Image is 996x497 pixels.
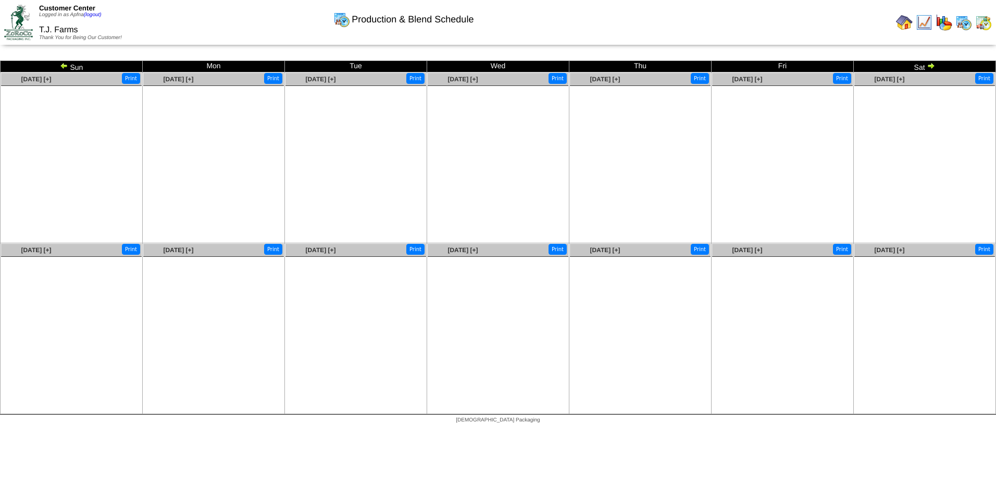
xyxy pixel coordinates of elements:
img: calendarprod.gif [955,14,972,31]
button: Print [406,244,425,255]
button: Print [975,244,993,255]
button: Print [691,244,709,255]
button: Print [264,73,282,84]
a: [DATE] [+] [21,246,51,254]
a: [DATE] [+] [447,246,478,254]
button: Print [833,244,851,255]
span: Customer Center [39,4,95,12]
a: [DATE] [+] [447,76,478,83]
button: Print [833,73,851,84]
a: (logout) [84,12,102,18]
span: [DEMOGRAPHIC_DATA] Packaging [456,417,540,423]
a: [DATE] [+] [21,76,51,83]
td: Sun [1,61,143,72]
span: Production & Blend Schedule [352,14,474,25]
td: Wed [427,61,569,72]
a: [DATE] [+] [874,246,904,254]
img: calendarprod.gif [333,11,350,28]
td: Tue [285,61,427,72]
td: Mon [143,61,285,72]
a: [DATE] [+] [163,76,193,83]
a: [DATE] [+] [732,76,762,83]
button: Print [122,244,140,255]
a: [DATE] [+] [590,76,620,83]
a: [DATE] [+] [590,246,620,254]
span: Logged in as Apfna [39,12,102,18]
button: Print [549,73,567,84]
a: [DATE] [+] [163,246,193,254]
button: Print [122,73,140,84]
img: home.gif [896,14,913,31]
button: Print [264,244,282,255]
img: graph.gif [936,14,952,31]
img: calendarinout.gif [975,14,992,31]
span: Thank You for Being Our Customer! [39,35,122,41]
td: Fri [712,61,854,72]
td: Thu [569,61,712,72]
a: [DATE] [+] [732,246,762,254]
td: Sat [854,61,996,72]
img: line_graph.gif [916,14,932,31]
img: arrowright.gif [927,61,935,70]
a: [DATE] [+] [305,76,335,83]
img: ZoRoCo_Logo(Green%26Foil)%20jpg.webp [4,5,33,40]
img: arrowleft.gif [60,61,68,70]
a: [DATE] [+] [305,246,335,254]
button: Print [975,73,993,84]
button: Print [691,73,709,84]
button: Print [406,73,425,84]
button: Print [549,244,567,255]
a: [DATE] [+] [874,76,904,83]
span: T.J. Farms [39,26,78,34]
